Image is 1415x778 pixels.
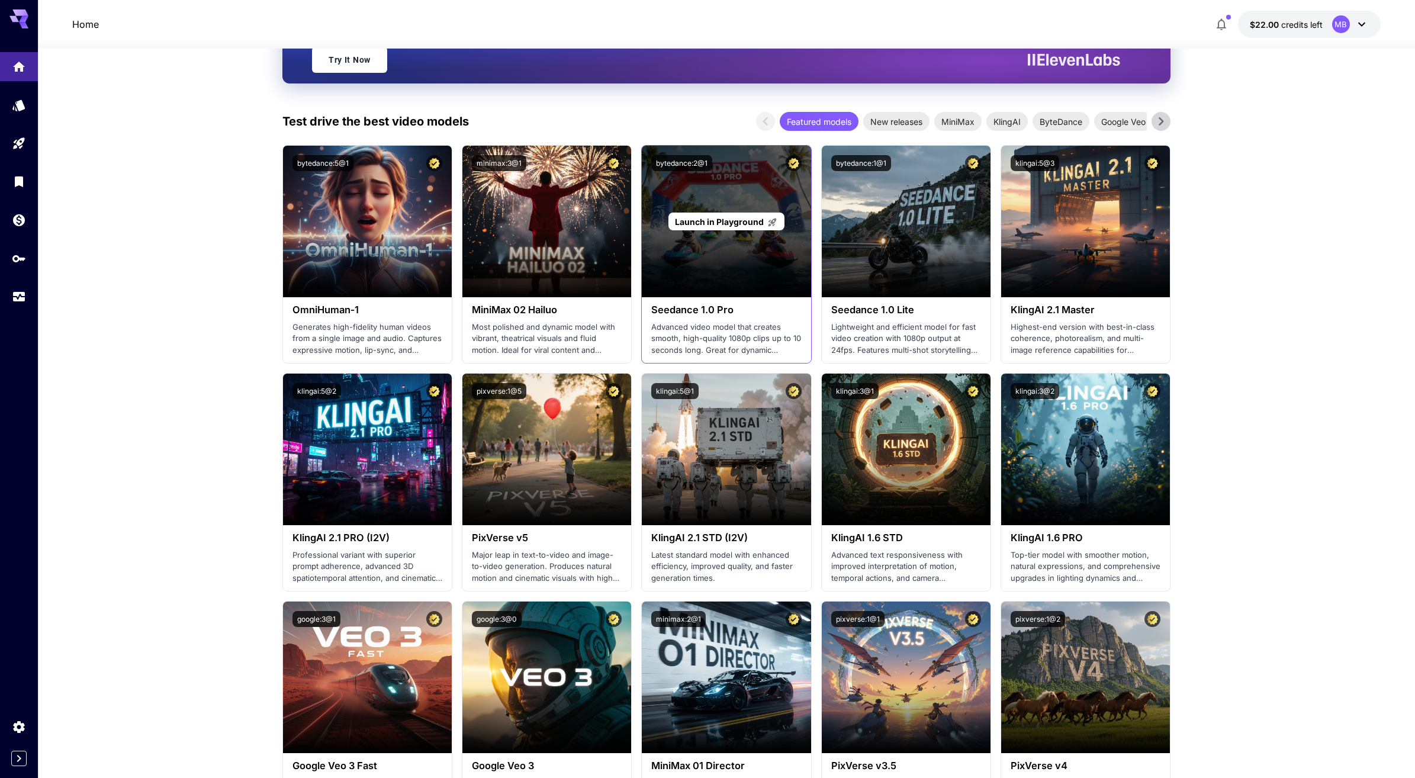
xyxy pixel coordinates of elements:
button: klingai:5@2 [292,383,341,399]
h3: Google Veo 3 [472,760,622,771]
a: Home [72,17,99,31]
div: Settings [12,719,26,734]
p: Top-tier model with smoother motion, natural expressions, and comprehensive upgrades in lighting ... [1011,549,1160,584]
p: Generates high-fidelity human videos from a single image and audio. Captures expressive motion, l... [292,322,442,356]
button: Expand sidebar [11,751,27,766]
span: Google Veo [1094,115,1153,128]
button: bytedance:2@1 [651,155,712,171]
span: credits left [1281,20,1323,30]
div: Wallet [12,213,26,227]
span: KlingAI [986,115,1028,128]
img: alt [1001,374,1170,525]
h3: PixVerse v5 [472,532,622,544]
button: Certified Model – Vetted for best performance and includes a commercial license. [786,155,802,171]
button: google:3@1 [292,611,340,627]
p: Most polished and dynamic model with vibrant, theatrical visuals and fluid motion. Ideal for vira... [472,322,622,356]
img: alt [822,374,990,525]
h3: Seedance 1.0 Lite [831,304,981,316]
p: Lightweight and efficient model for fast video creation with 1080p output at 24fps. Features mult... [831,322,981,356]
button: pixverse:1@5 [472,383,526,399]
img: alt [283,602,452,753]
button: Certified Model – Vetted for best performance and includes a commercial license. [786,611,802,627]
button: pixverse:1@1 [831,611,885,627]
h3: Seedance 1.0 Pro [651,304,801,316]
span: New releases [863,115,930,128]
div: Google Veo [1094,112,1153,131]
img: alt [462,146,631,297]
button: google:3@0 [472,611,522,627]
div: Playground [12,136,26,151]
p: Advanced video model that creates smooth, high-quality 1080p clips up to 10 seconds long. Great f... [651,322,801,356]
button: $22.00MB [1238,11,1381,38]
button: minimax:3@1 [472,155,526,171]
button: Certified Model – Vetted for best performance and includes a commercial license. [965,155,981,171]
h3: Google Veo 3 Fast [292,760,442,771]
button: Certified Model – Vetted for best performance and includes a commercial license. [786,383,802,399]
h3: KlingAI 2.1 PRO (I2V) [292,532,442,544]
div: Home [12,56,26,70]
h3: KlingAI 1.6 PRO [1011,532,1160,544]
div: Featured models [780,112,858,131]
h3: MiniMax 02 Hailuo [472,304,622,316]
img: alt [462,602,631,753]
nav: breadcrumb [72,17,99,31]
button: Certified Model – Vetted for best performance and includes a commercial license. [426,383,442,399]
h3: MiniMax 01 Director [651,760,801,771]
button: klingai:3@2 [1011,383,1059,399]
span: Launch in Playground [675,217,764,227]
h3: PixVerse v4 [1011,760,1160,771]
h3: PixVerse v3.5 [831,760,981,771]
h3: KlingAI 2.1 STD (I2V) [651,532,801,544]
div: Library [12,174,26,189]
img: alt [462,374,631,525]
button: Certified Model – Vetted for best performance and includes a commercial license. [426,155,442,171]
p: Professional variant with superior prompt adherence, advanced 3D spatiotemporal attention, and ci... [292,549,442,584]
button: bytedance:1@1 [831,155,891,171]
button: bytedance:5@1 [292,155,353,171]
span: ByteDance [1033,115,1089,128]
div: $22.00 [1250,18,1323,31]
p: Test drive the best video models [282,112,469,130]
a: Launch in Playground [668,213,784,231]
div: ByteDance [1033,112,1089,131]
a: Try It Now [312,47,387,73]
button: pixverse:1@2 [1011,611,1065,627]
p: Major leap in text-to-video and image-to-video generation. Produces natural motion and cinematic ... [472,549,622,584]
h3: OmniHuman‑1 [292,304,442,316]
img: alt [822,146,990,297]
img: alt [283,146,452,297]
div: KlingAI [986,112,1028,131]
button: minimax:2@1 [651,611,706,627]
p: Latest standard model with enhanced efficiency, improved quality, and faster generation times. [651,549,801,584]
img: alt [642,374,811,525]
span: $22.00 [1250,20,1281,30]
div: Usage [12,290,26,304]
button: klingai:5@3 [1011,155,1059,171]
div: API Keys [12,251,26,266]
button: Certified Model – Vetted for best performance and includes a commercial license. [965,611,981,627]
button: Certified Model – Vetted for best performance and includes a commercial license. [606,611,622,627]
div: MiniMax [934,112,982,131]
img: alt [1001,602,1170,753]
button: Certified Model – Vetted for best performance and includes a commercial license. [1144,611,1160,627]
button: klingai:3@1 [831,383,879,399]
button: klingai:5@1 [651,383,699,399]
button: Certified Model – Vetted for best performance and includes a commercial license. [1144,155,1160,171]
p: Highest-end version with best-in-class coherence, photorealism, and multi-image reference capabil... [1011,322,1160,356]
img: alt [642,602,811,753]
h3: KlingAI 1.6 STD [831,532,981,544]
h3: KlingAI 2.1 Master [1011,304,1160,316]
img: alt [283,374,452,525]
button: Certified Model – Vetted for best performance and includes a commercial license. [965,383,981,399]
button: Certified Model – Vetted for best performance and includes a commercial license. [606,383,622,399]
button: Certified Model – Vetted for best performance and includes a commercial license. [1144,383,1160,399]
button: Certified Model – Vetted for best performance and includes a commercial license. [426,611,442,627]
img: alt [1001,146,1170,297]
div: Models [12,98,26,112]
div: MB [1332,15,1350,33]
span: MiniMax [934,115,982,128]
span: Featured models [780,115,858,128]
button: Certified Model – Vetted for best performance and includes a commercial license. [606,155,622,171]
